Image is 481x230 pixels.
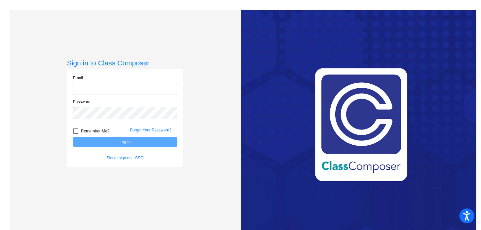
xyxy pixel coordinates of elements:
[107,156,143,160] a: Single sign on - SSO
[81,127,110,135] span: Remember Me?
[73,137,177,147] button: Log In
[130,128,172,132] a: Forgot Your Password?
[73,99,91,105] label: Password
[73,75,83,81] label: Email
[67,59,183,67] h3: Sign in to Class Composer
